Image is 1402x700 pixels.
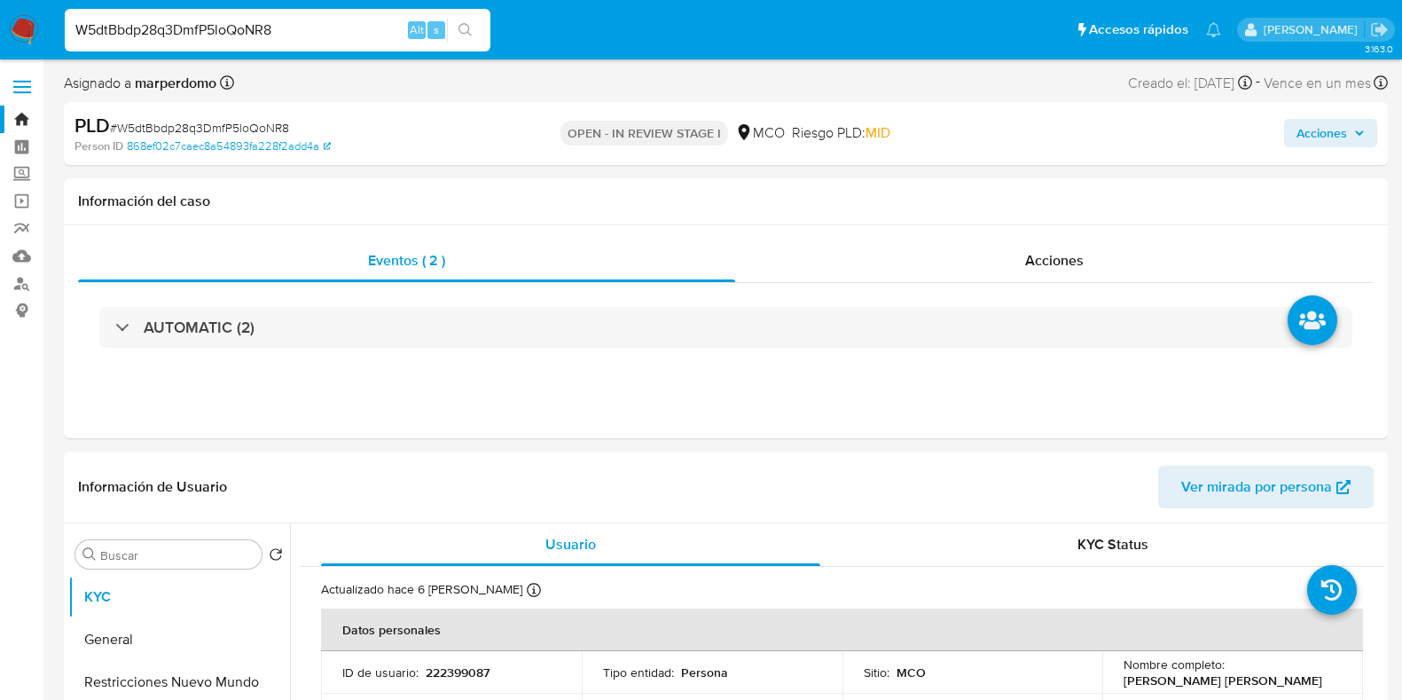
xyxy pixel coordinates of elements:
[74,111,110,139] b: PLD
[1124,657,1225,672] p: Nombre completo :
[131,73,216,93] b: marperdomo
[1077,534,1148,554] span: KYC Status
[144,318,255,337] h3: AUTOMATIC (2)
[426,665,490,680] p: 222399087
[735,123,785,143] div: MCO
[1206,22,1221,37] a: Notificaciones
[342,665,419,680] p: ID de usuario :
[82,547,97,562] button: Buscar
[65,19,490,42] input: Buscar usuario o caso...
[1124,672,1322,688] p: [PERSON_NAME] [PERSON_NAME]
[1256,71,1260,95] span: -
[1181,466,1332,508] span: Ver mirada por persona
[410,21,424,38] span: Alt
[64,74,216,93] span: Asignado a
[560,121,728,146] p: OPEN - IN REVIEW STAGE I
[321,581,522,598] p: Actualizado hace 6 [PERSON_NAME]
[100,547,255,563] input: Buscar
[1296,119,1347,147] span: Acciones
[1158,466,1374,508] button: Ver mirada por persona
[78,193,1374,210] h1: Información del caso
[864,665,889,680] p: Sitio :
[74,138,123,154] b: Person ID
[897,665,926,680] p: MCO
[792,123,890,143] span: Riesgo PLD:
[68,576,290,618] button: KYC
[1089,20,1188,39] span: Accesos rápidos
[603,665,674,680] p: Tipo entidad :
[127,138,331,154] a: 868ef02c7caec8a54893fa228f2add4a
[321,609,1363,651] th: Datos personales
[1264,74,1371,93] span: Vence en un mes
[434,21,439,38] span: s
[269,547,283,567] button: Volver al orden por defecto
[99,307,1352,348] div: AUTOMATIC (2)
[681,665,728,680] p: Persona
[1025,250,1084,271] span: Acciones
[447,18,483,43] button: search-icon
[1128,71,1252,95] div: Creado el: [DATE]
[545,534,596,554] span: Usuario
[78,478,227,496] h1: Información de Usuario
[1370,20,1389,39] a: Salir
[68,618,290,661] button: General
[1284,119,1377,147] button: Acciones
[110,119,289,137] span: # W5dtBbdp28q3DmfP5loQoNR8
[865,122,890,143] span: MID
[368,250,445,271] span: Eventos ( 2 )
[1264,21,1364,38] p: marcela.perdomo@mercadolibre.com.co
